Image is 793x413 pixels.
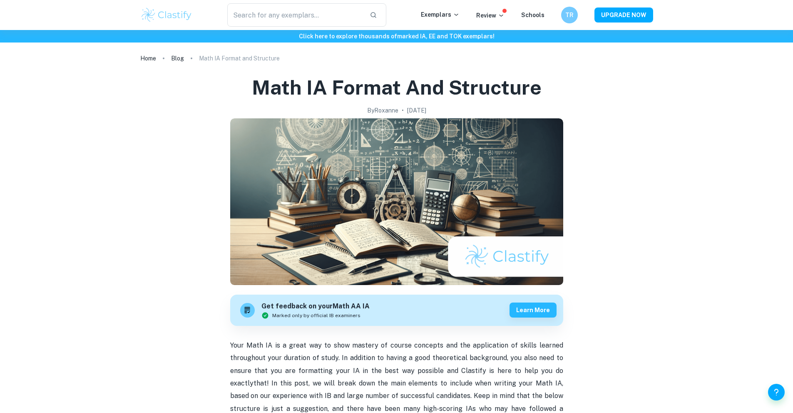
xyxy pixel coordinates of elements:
[171,53,184,64] a: Blog
[510,303,557,318] button: Learn more
[252,74,542,101] h1: Math IA Format and Structure
[199,54,280,63] p: Math IA Format and Structure
[594,8,653,23] button: UPGRADE NOW
[407,106,426,115] h2: [DATE]
[564,10,574,20] h6: TR
[2,32,791,41] h6: Click here to explore thousands of marked IA, EE and TOK exemplars !
[421,10,460,19] p: Exemplars
[367,106,398,115] h2: By Roxanne
[476,11,505,20] p: Review
[140,7,193,23] img: Clastify logo
[230,295,563,326] a: Get feedback on yourMath AA IAMarked only by official IB examinersLearn more
[140,53,156,64] a: Home
[561,7,578,23] button: TR
[272,312,360,319] span: Marked only by official IB examiners
[402,106,404,115] p: •
[230,118,563,285] img: Math IA Format and Structure cover image
[261,301,370,312] h6: Get feedback on your Math AA IA
[521,12,544,18] a: Schools
[227,3,363,27] input: Search for any exemplars...
[768,384,785,400] button: Help and Feedback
